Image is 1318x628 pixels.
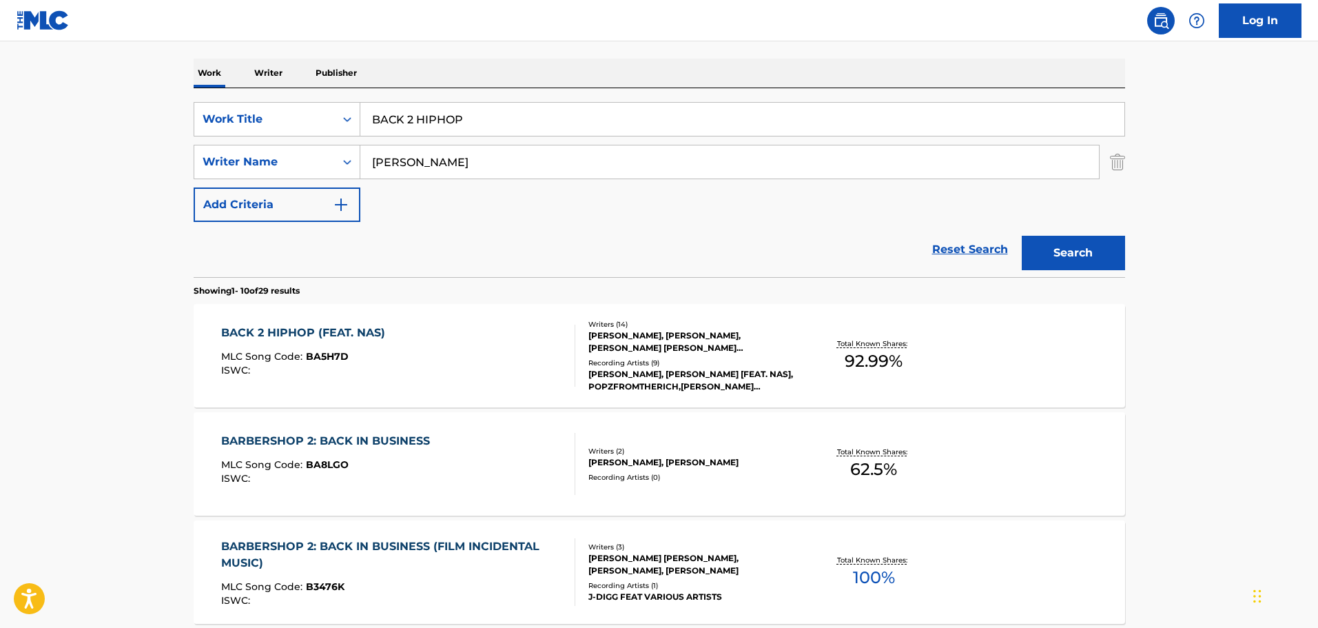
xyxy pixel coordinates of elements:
div: Writers ( 14 ) [588,319,796,330]
span: ISWC : [221,364,254,376]
span: B3476K [306,580,344,593]
div: Help [1183,7,1211,34]
div: [PERSON_NAME], [PERSON_NAME] [588,456,796,469]
p: Writer [250,59,287,88]
div: BARBERSHOP 2: BACK IN BUSINESS [221,433,437,449]
img: search [1153,12,1169,29]
span: ISWC : [221,472,254,485]
a: BARBERSHOP 2: BACK IN BUSINESSMLC Song Code:BA8LGOISWC:Writers (2)[PERSON_NAME], [PERSON_NAME]Rec... [194,412,1125,516]
a: Public Search [1147,7,1175,34]
div: [PERSON_NAME], [PERSON_NAME] [FEAT. NAS], POPZFROMTHERICH,[PERSON_NAME] DEGANERO, THE [PERSON_NAM... [588,368,796,393]
div: Writers ( 3 ) [588,542,796,552]
span: MLC Song Code : [221,350,306,363]
div: J-DIGG FEAT VARIOUS ARTISTS [588,591,796,603]
a: Reset Search [925,234,1015,265]
span: 92.99 % [845,349,903,374]
p: Publisher [311,59,361,88]
a: BARBERSHOP 2: BACK IN BUSINESS (FILM INCIDENTAL MUSIC)MLC Song Code:B3476KISWC:Writers (3)[PERSON... [194,520,1125,624]
span: MLC Song Code : [221,580,306,593]
div: Recording Artists ( 1 ) [588,580,796,591]
a: Log In [1219,3,1301,38]
p: Work [194,59,225,88]
p: Total Known Shares: [837,338,911,349]
div: Work Title [203,111,327,128]
span: BA8LGO [306,458,349,471]
img: 9d2ae6d4665cec9f34b9.svg [333,196,349,213]
iframe: Chat Widget [1249,562,1318,628]
form: Search Form [194,102,1125,277]
button: Search [1022,236,1125,270]
button: Add Criteria [194,188,360,222]
span: MLC Song Code : [221,458,306,471]
img: Delete Criterion [1110,145,1125,179]
p: Total Known Shares: [837,447,911,457]
span: 100 % [853,565,895,590]
span: 62.5 % [850,457,897,482]
div: Recording Artists ( 9 ) [588,358,796,368]
div: Drag [1253,576,1262,617]
div: Writers ( 2 ) [588,446,796,456]
div: BARBERSHOP 2: BACK IN BUSINESS (FILM INCIDENTAL MUSIC) [221,538,564,571]
p: Showing 1 - 10 of 29 results [194,285,300,297]
span: BA5H7D [306,350,349,363]
img: help [1188,12,1205,29]
img: MLC Logo [17,10,70,30]
div: Writer Name [203,154,327,170]
p: Total Known Shares: [837,555,911,565]
a: BACK 2 HIPHOP (FEAT. NAS)MLC Song Code:BA5H7DISWC:Writers (14)[PERSON_NAME], [PERSON_NAME], [PERS... [194,304,1125,407]
div: [PERSON_NAME] [PERSON_NAME], [PERSON_NAME], [PERSON_NAME] [588,552,796,577]
div: [PERSON_NAME], [PERSON_NAME], [PERSON_NAME] [PERSON_NAME] [PERSON_NAME], [PERSON_NAME], [PERSON_N... [588,330,796,354]
div: Recording Artists ( 0 ) [588,472,796,483]
div: BACK 2 HIPHOP (FEAT. NAS) [221,325,392,341]
span: ISWC : [221,594,254,607]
